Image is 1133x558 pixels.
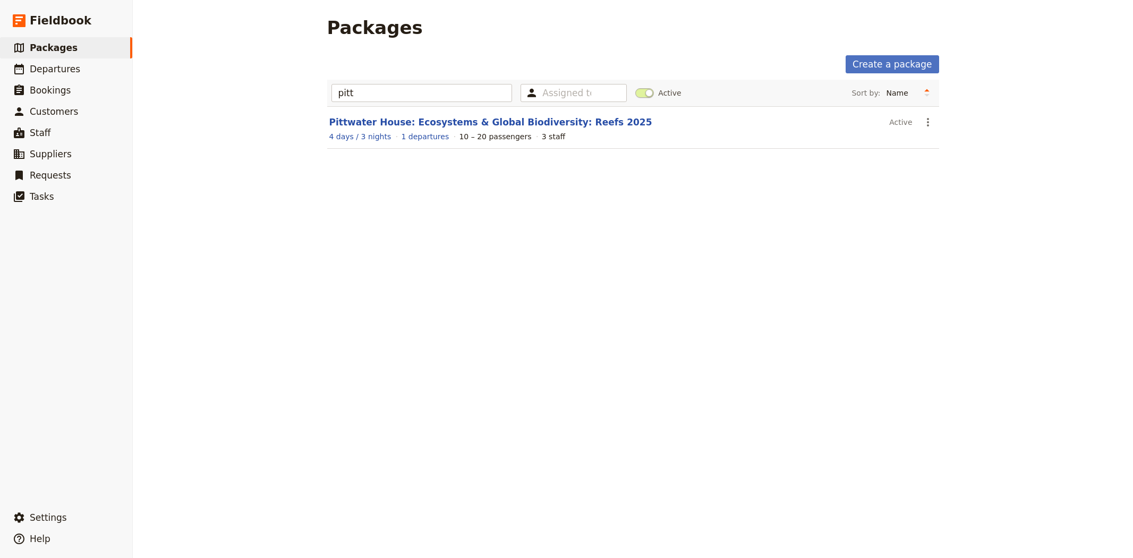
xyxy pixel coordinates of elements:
[851,88,880,98] span: Sort by:
[329,131,391,142] a: View the itinerary for this package
[30,64,80,74] span: Departures
[30,106,78,117] span: Customers
[30,534,50,544] span: Help
[658,88,681,98] span: Active
[919,85,935,101] button: Change sort direction
[30,191,54,202] span: Tasks
[30,85,71,96] span: Bookings
[331,84,513,102] input: Type to filter
[30,13,91,29] span: Fieldbook
[401,131,449,142] a: View the departures for this package
[919,113,937,131] button: Actions
[542,131,565,142] div: 3 staff
[889,113,912,131] div: Active
[882,85,919,101] select: Sort by:
[542,87,591,99] input: Assigned to
[30,149,72,159] span: Suppliers
[329,132,391,141] span: 4 days / 3 nights
[329,117,652,128] a: Pittwater House: Ecosystems & Global Biodiversity: Reefs 2025
[327,17,423,38] h1: Packages
[30,512,67,523] span: Settings
[30,170,71,181] span: Requests
[846,55,939,73] a: Create a package
[30,128,51,138] span: Staff
[459,131,531,142] div: 10 – 20 passengers
[30,43,78,53] span: Packages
